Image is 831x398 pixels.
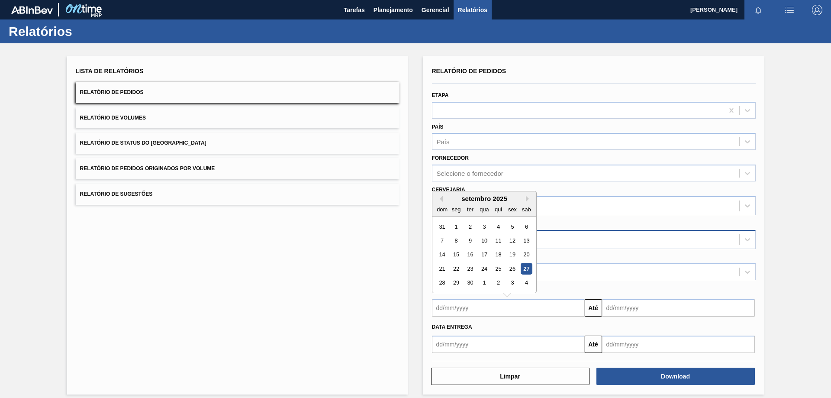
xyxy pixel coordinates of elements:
div: País [437,138,450,146]
div: Choose sexta-feira, 19 de setembro de 2025 [506,249,518,261]
div: Choose terça-feira, 9 de setembro de 2025 [464,235,476,246]
div: ter [464,204,476,215]
div: Choose segunda-feira, 22 de setembro de 2025 [450,263,462,275]
div: sab [520,204,532,215]
div: Choose quinta-feira, 2 de outubro de 2025 [492,277,504,289]
button: Até [585,336,602,353]
div: Choose sexta-feira, 3 de outubro de 2025 [506,277,518,289]
div: Choose domingo, 21 de setembro de 2025 [436,263,448,275]
label: País [432,124,444,130]
span: Relatório de Sugestões [80,191,153,197]
div: Choose domingo, 28 de setembro de 2025 [436,277,448,289]
div: Choose sexta-feira, 12 de setembro de 2025 [506,235,518,246]
div: Choose terça-feira, 16 de setembro de 2025 [464,249,476,261]
div: Choose domingo, 31 de agosto de 2025 [436,221,448,233]
input: dd/mm/yyyy [432,336,585,353]
span: Relatório de Pedidos [432,68,506,74]
div: Choose segunda-feira, 8 de setembro de 2025 [450,235,462,246]
div: dom [436,204,448,215]
span: Relatório de Pedidos [80,89,144,95]
button: Limpar [431,368,589,385]
button: Next Month [526,196,532,202]
span: Relatórios [458,5,487,15]
div: Choose quarta-feira, 17 de setembro de 2025 [478,249,490,261]
div: qua [478,204,490,215]
input: dd/mm/yyyy [432,299,585,317]
div: setembro 2025 [432,195,536,202]
img: TNhmsLtSVTkK8tSr43FrP2fwEKptu5GPRR3wAAAABJRU5ErkJggg== [11,6,53,14]
div: Choose quinta-feira, 4 de setembro de 2025 [492,221,504,233]
span: Planejamento [374,5,413,15]
label: Fornecedor [432,155,469,161]
button: Até [585,299,602,317]
div: Choose terça-feira, 30 de setembro de 2025 [464,277,476,289]
div: Choose sábado, 13 de setembro de 2025 [520,235,532,246]
button: Relatório de Pedidos Originados por Volume [76,158,399,179]
span: Data entrega [432,324,472,330]
button: Relatório de Sugestões [76,184,399,205]
button: Relatório de Pedidos [76,82,399,103]
div: Choose segunda-feira, 1 de setembro de 2025 [450,221,462,233]
div: Choose domingo, 7 de setembro de 2025 [436,235,448,246]
button: Relatório de Status do [GEOGRAPHIC_DATA] [76,133,399,154]
span: Tarefas [344,5,365,15]
input: dd/mm/yyyy [602,299,755,317]
div: Choose quarta-feira, 1 de outubro de 2025 [478,277,490,289]
h1: Relatórios [9,26,162,36]
div: Choose quarta-feira, 24 de setembro de 2025 [478,263,490,275]
img: Logout [812,5,822,15]
div: Choose terça-feira, 2 de setembro de 2025 [464,221,476,233]
span: Lista de Relatórios [76,68,144,74]
div: Choose quinta-feira, 18 de setembro de 2025 [492,249,504,261]
div: Choose sábado, 27 de setembro de 2025 [520,263,532,275]
button: Relatório de Volumes [76,107,399,129]
button: Previous Month [437,196,443,202]
div: Choose quinta-feira, 25 de setembro de 2025 [492,263,504,275]
div: Choose terça-feira, 23 de setembro de 2025 [464,263,476,275]
span: Relatório de Status do [GEOGRAPHIC_DATA] [80,140,206,146]
div: Choose sábado, 20 de setembro de 2025 [520,249,532,261]
button: Download [596,368,755,385]
div: sex [506,204,518,215]
div: Choose sexta-feira, 26 de setembro de 2025 [506,263,518,275]
div: Choose domingo, 14 de setembro de 2025 [436,249,448,261]
div: Choose sábado, 6 de setembro de 2025 [520,221,532,233]
div: Choose segunda-feira, 29 de setembro de 2025 [450,277,462,289]
div: month 2025-09 [435,220,533,290]
button: Notificações [744,4,772,16]
input: dd/mm/yyyy [602,336,755,353]
div: Choose quarta-feira, 3 de setembro de 2025 [478,221,490,233]
label: Etapa [432,92,449,98]
img: userActions [784,5,795,15]
span: Relatório de Pedidos Originados por Volume [80,165,215,171]
div: Selecione o fornecedor [437,170,503,177]
span: Relatório de Volumes [80,115,146,121]
div: seg [450,204,462,215]
div: Choose sábado, 4 de outubro de 2025 [520,277,532,289]
label: Cervejaria [432,187,465,193]
div: Choose segunda-feira, 15 de setembro de 2025 [450,249,462,261]
div: Choose quarta-feira, 10 de setembro de 2025 [478,235,490,246]
div: Choose quinta-feira, 11 de setembro de 2025 [492,235,504,246]
div: Choose sexta-feira, 5 de setembro de 2025 [506,221,518,233]
div: qui [492,204,504,215]
span: Gerencial [422,5,449,15]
